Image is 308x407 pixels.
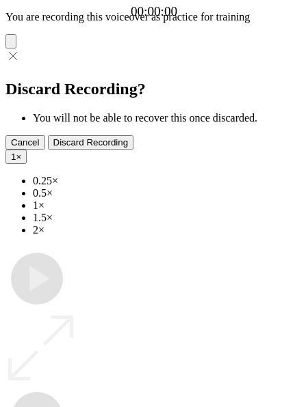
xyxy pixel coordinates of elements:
span: 1 [11,152,16,162]
li: 1.5× [33,212,303,224]
li: 1× [33,199,303,212]
a: 00:00:00 [131,4,177,19]
button: 1× [5,150,27,164]
h2: Discard Recording? [5,80,303,98]
li: 0.5× [33,187,303,199]
li: 0.25× [33,175,303,187]
button: Discard Recording [48,135,134,150]
p: You are recording this voiceover as practice for training [5,11,303,23]
button: Cancel [5,135,45,150]
li: You will not be able to recover this once discarded. [33,112,303,124]
li: 2× [33,224,303,236]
